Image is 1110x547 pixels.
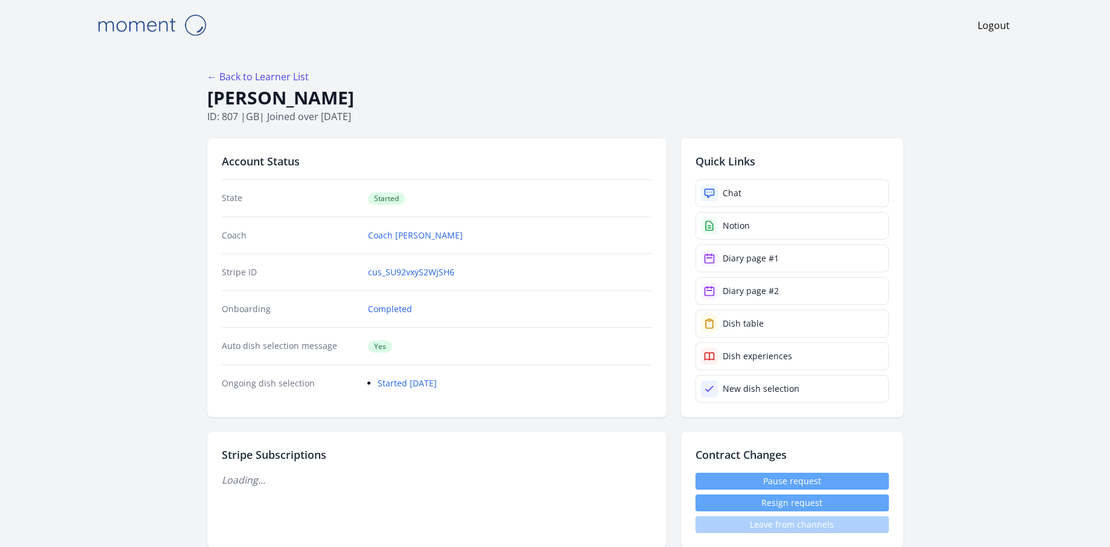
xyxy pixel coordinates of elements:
[723,350,792,362] div: Dish experiences
[695,342,889,370] a: Dish experiences
[695,179,889,207] a: Chat
[368,303,412,315] a: Completed
[368,266,454,278] a: cus_SU92vxyS2WjSH6
[222,192,359,205] dt: State
[222,229,359,242] dt: Coach
[91,10,212,40] img: Moment
[695,446,889,463] h2: Contract Changes
[368,193,405,205] span: Started
[695,277,889,305] a: Diary page #2
[695,516,889,533] span: Leave from channels
[368,229,463,242] a: Coach [PERSON_NAME]
[723,383,799,395] div: New dish selection
[723,252,779,264] div: Diary page #1
[222,266,359,278] dt: Stripe ID
[695,212,889,240] a: Notion
[207,70,309,83] a: ← Back to Learner List
[723,285,779,297] div: Diary page #2
[695,153,889,170] h2: Quick Links
[222,303,359,315] dt: Onboarding
[378,377,437,389] a: Started [DATE]
[695,473,889,490] a: Pause request
[695,310,889,337] a: Dish table
[222,340,359,353] dt: Auto dish selection message
[222,473,652,487] p: Loading...
[695,494,889,511] button: Resign request
[695,375,889,403] a: New dish selection
[723,318,764,330] div: Dish table
[222,446,652,463] h2: Stripe Subscriptions
[222,377,359,389] dt: Ongoing dish selection
[207,86,903,109] h1: [PERSON_NAME]
[207,109,903,124] p: ID: 807 | | Joined over [DATE]
[695,245,889,272] a: Diary page #1
[723,220,750,232] div: Notion
[978,18,1010,33] a: Logout
[368,341,392,353] span: Yes
[246,110,259,123] span: gb
[723,187,741,199] div: Chat
[222,153,652,170] h2: Account Status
